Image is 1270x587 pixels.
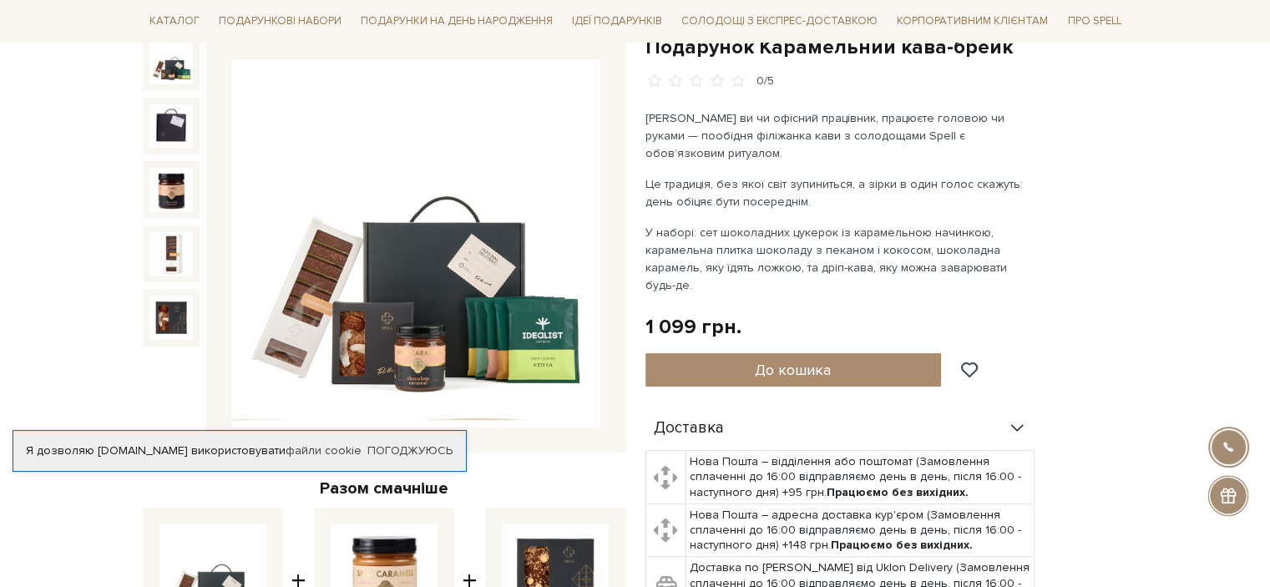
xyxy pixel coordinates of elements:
a: Подарункові набори [212,8,348,34]
a: Каталог [143,8,206,34]
td: Нова Пошта – адресна доставка кур'єром (Замовлення сплаченні до 16:00 відправляємо день в день, п... [686,504,1034,557]
a: Солодощі з експрес-доставкою [675,7,884,35]
span: Доставка [654,421,724,436]
img: Подарунок Карамельний кава-брейк [149,104,193,148]
img: Подарунок Карамельний кава-брейк [149,41,193,84]
p: У наборі: сет шоколадних цукерок із карамельною начинкою, карамельна плитка шоколаду з пеканом і ... [645,224,1037,294]
b: Працюємо без вихідних. [827,485,969,499]
a: Про Spell [1060,8,1127,34]
a: Подарунки на День народження [354,8,559,34]
div: 0/5 [756,73,774,89]
button: До кошика [645,353,942,387]
img: Подарунок Карамельний кава-брейк [149,232,193,276]
a: Погоджуюсь [367,443,453,458]
p: [PERSON_NAME] ви чи офісний працівник, працюєте головою чи руками — пообідня філіжанка кави з сол... [645,109,1037,162]
div: Разом смачніше [143,478,625,499]
p: Це традиція, без якої світ зупиниться, а зірки в один голос скажуть: день обіцяє бути посереднім. [645,175,1037,210]
img: Подарунок Карамельний кава-брейк [231,59,600,428]
img: Подарунок Карамельний кава-брейк [149,296,193,339]
span: До кошика [755,361,831,379]
a: Ідеї подарунків [565,8,669,34]
a: Корпоративним клієнтам [890,8,1055,34]
a: файли cookie [286,443,362,458]
td: Нова Пошта – відділення або поштомат (Замовлення сплаченні до 16:00 відправляємо день в день, піс... [686,451,1034,504]
h1: Подарунок Карамельний кава-брейк [645,34,1128,60]
b: Працюємо без вихідних. [831,538,973,552]
div: 1 099 грн. [645,314,741,340]
div: Я дозволяю [DOMAIN_NAME] використовувати [13,443,466,458]
img: Подарунок Карамельний кава-брейк [149,168,193,211]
